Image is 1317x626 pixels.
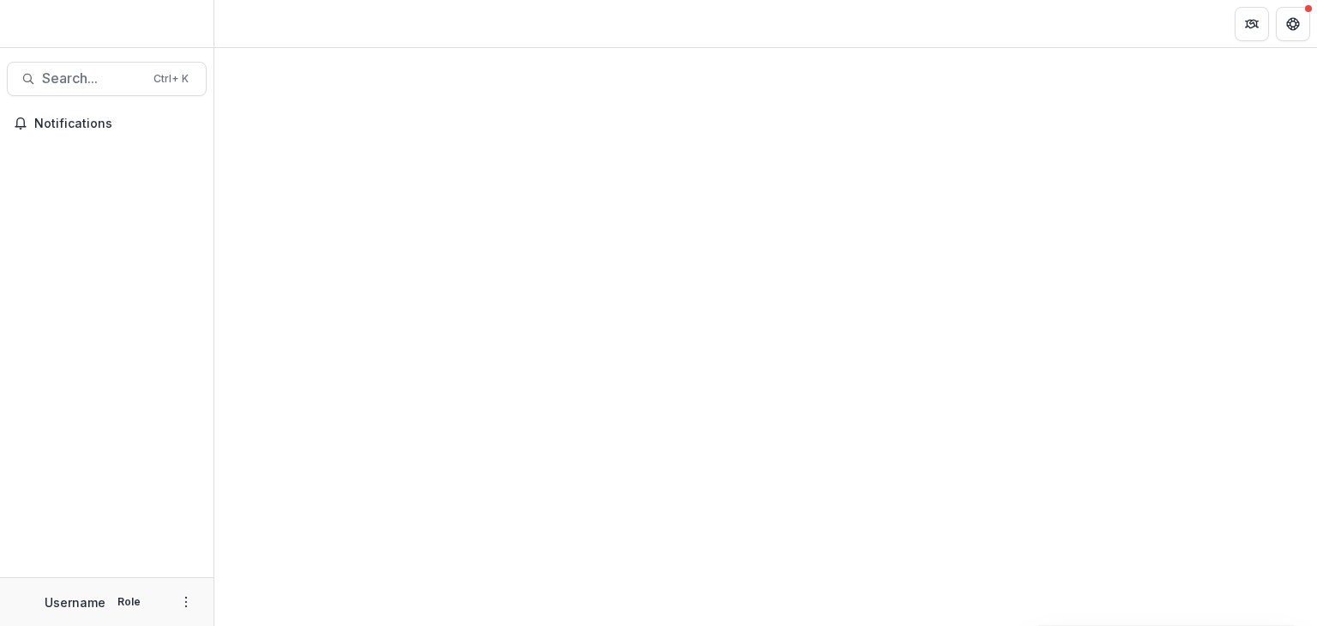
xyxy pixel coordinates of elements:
[34,117,200,131] span: Notifications
[45,593,105,611] p: Username
[7,110,207,137] button: Notifications
[176,592,196,612] button: More
[150,69,192,88] div: Ctrl + K
[42,70,143,87] span: Search...
[7,62,207,96] button: Search...
[1235,7,1269,41] button: Partners
[1276,7,1310,41] button: Get Help
[112,594,146,610] p: Role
